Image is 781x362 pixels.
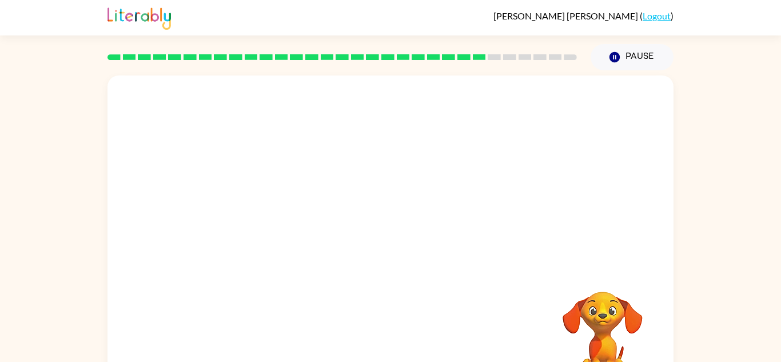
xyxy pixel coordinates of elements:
div: ( ) [493,10,674,21]
img: Literably [107,5,171,30]
a: Logout [643,10,671,21]
button: Pause [591,44,674,70]
span: [PERSON_NAME] [PERSON_NAME] [493,10,640,21]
